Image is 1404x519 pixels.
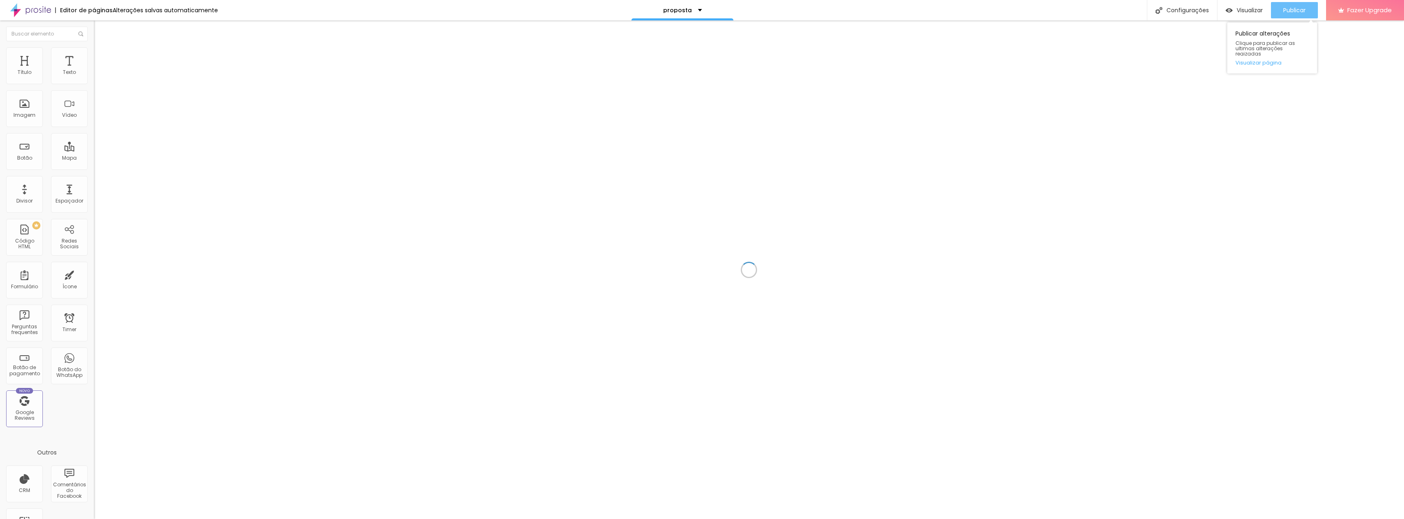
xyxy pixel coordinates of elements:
a: Visualizar página [1235,60,1309,65]
img: view-1.svg [1226,7,1233,14]
span: Clique para publicar as ultimas alterações reaizadas [1235,40,1309,57]
div: Botão de pagamento [8,365,40,376]
div: Alterações salvas automaticamente [113,7,218,13]
div: CRM [19,488,30,493]
button: Publicar [1271,2,1318,18]
div: Botão [17,155,32,161]
div: Novo [16,388,33,394]
div: Mapa [62,155,77,161]
button: Visualizar [1217,2,1271,18]
span: Visualizar [1237,7,1263,13]
div: Botão do WhatsApp [53,367,85,379]
div: Divisor [16,198,33,204]
div: Formulário [11,284,38,290]
input: Buscar elemento [6,27,88,41]
div: Google Reviews [8,410,40,421]
div: Imagem [13,112,36,118]
div: Texto [63,69,76,75]
div: Publicar alterações [1227,22,1317,74]
img: Icone [1155,7,1162,14]
div: Código HTML [8,238,40,250]
span: Fazer Upgrade [1347,7,1392,13]
p: proposta [663,7,692,13]
div: Redes Sociais [53,238,85,250]
div: Título [18,69,31,75]
span: Publicar [1283,7,1306,13]
div: Vídeo [62,112,77,118]
div: Timer [62,327,76,332]
img: Icone [78,31,83,36]
div: Ícone [62,284,77,290]
div: Perguntas frequentes [8,324,40,336]
div: Editor de páginas [55,7,113,13]
div: Comentários do Facebook [53,482,85,499]
div: Espaçador [56,198,83,204]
